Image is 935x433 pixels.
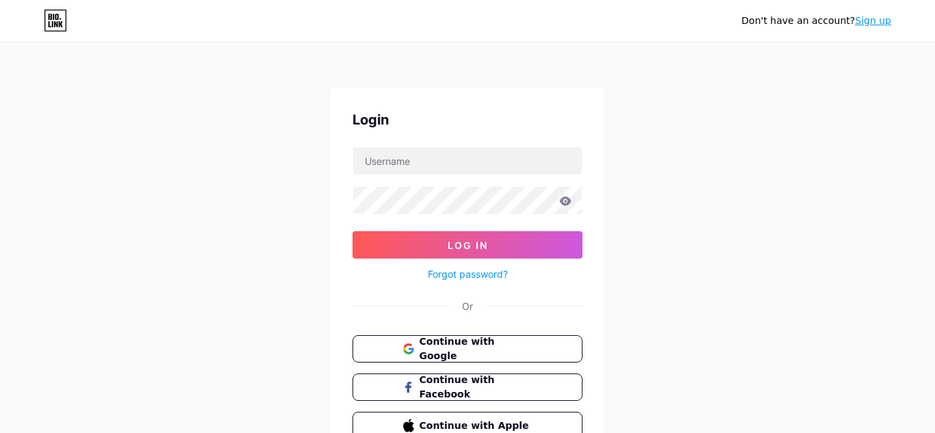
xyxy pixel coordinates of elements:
[420,334,533,363] span: Continue with Google
[353,231,582,259] button: Log In
[855,15,891,26] a: Sign up
[353,147,582,174] input: Username
[741,14,891,28] div: Don't have an account?
[353,335,582,363] button: Continue with Google
[420,373,533,402] span: Continue with Facebook
[428,267,508,281] a: Forgot password?
[462,299,473,313] div: Or
[353,109,582,130] div: Login
[420,419,533,433] span: Continue with Apple
[448,239,488,251] span: Log In
[353,373,582,401] button: Continue with Facebook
